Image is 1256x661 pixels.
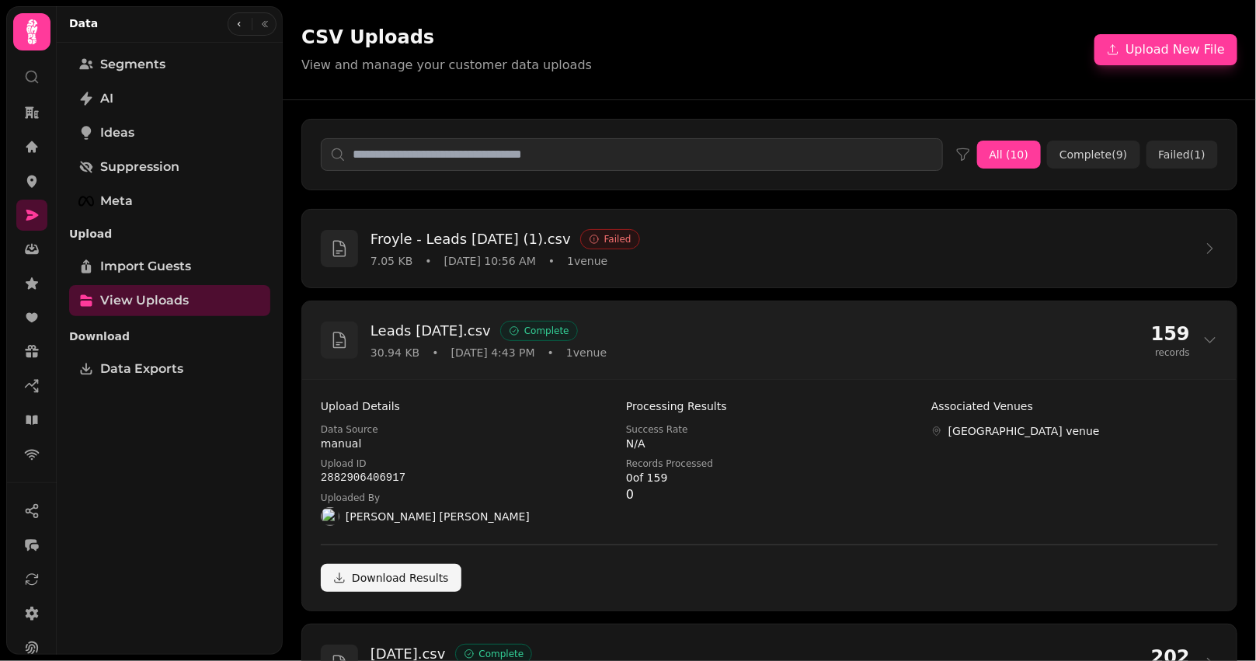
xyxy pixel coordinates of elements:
[1151,346,1190,359] p: records
[1094,34,1237,65] button: Upload New File
[548,345,554,360] span: •
[931,398,1218,414] h4: Associated Venues
[321,457,607,470] dt: Upload ID
[1151,322,1190,346] p: 159
[451,345,535,360] span: [DATE] 4:43 PM
[69,49,270,80] a: Segments
[301,25,592,50] h1: CSV Uploads
[500,321,578,341] div: Complete
[321,564,461,592] a: Download Results
[371,345,419,360] span: 30.94
[100,192,133,210] span: Meta
[69,83,270,114] a: AI
[395,255,412,267] span: KB
[371,228,571,250] h3: Froyle - Leads [DATE] (1).csv
[321,492,607,504] dt: Uploaded By
[100,360,183,378] span: Data Exports
[425,253,431,269] span: •
[626,470,913,485] dd: 0 of 159
[100,291,189,310] span: View Uploads
[100,158,179,176] span: Suppression
[69,285,270,316] a: View Uploads
[626,423,913,436] dt: Success Rate
[346,509,530,524] span: [PERSON_NAME] [PERSON_NAME]
[626,423,913,504] dl: 0
[69,251,270,282] a: Import Guests
[371,320,491,342] h3: Leads [DATE].csv
[321,423,607,436] dt: Data Source
[100,124,134,142] span: Ideas
[1146,141,1219,169] button: Failed(1)
[567,253,607,269] span: 1 venue
[69,322,270,350] p: Download
[321,436,607,451] dd: manual
[321,470,607,485] dd: 2882906406917
[69,151,270,183] a: Suppression
[321,398,607,414] h4: Upload Details
[548,253,555,269] span: •
[580,229,640,249] div: Failed
[432,345,438,360] span: •
[100,257,191,276] span: Import Guests
[100,55,165,74] span: Segments
[371,253,412,269] span: 7.05
[402,346,419,359] span: KB
[57,43,283,655] nav: Tabs
[69,220,270,248] p: Upload
[69,16,98,31] h2: Data
[1047,141,1139,169] button: Complete(9)
[626,457,913,470] dt: Records Processed
[69,186,270,217] a: Meta
[977,141,1042,169] button: All (10)
[301,56,592,75] p: View and manage your customer data uploads
[566,345,607,360] span: 1 venue
[626,398,913,414] h4: Processing Results
[69,353,270,384] a: Data Exports
[626,436,913,451] dd: N/A
[444,253,536,269] span: [DATE] 10:56 AM
[69,117,270,148] a: Ideas
[100,89,113,108] span: AI
[931,423,1218,439] div: [GEOGRAPHIC_DATA] venue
